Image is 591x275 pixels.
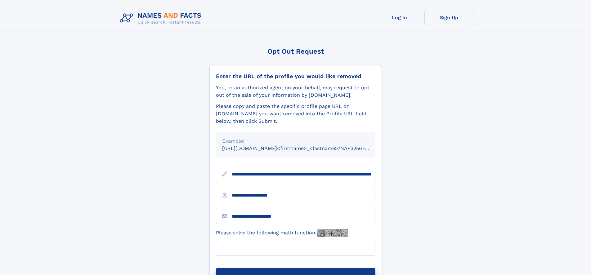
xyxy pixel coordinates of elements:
div: You, or an authorized agent on your behalf, may request to opt-out of the sale of your informatio... [216,84,375,99]
small: [URL][DOMAIN_NAME]<firstname>_<lastname>/NAF325G-xxxxxxxx [222,145,387,151]
label: Please solve the following math function: [216,229,348,237]
img: Logo Names and Facts [117,10,207,27]
div: Please copy and paste the specific profile page URL on [DOMAIN_NAME] you want removed into the Pr... [216,103,375,125]
a: Log In [375,10,424,25]
div: Enter the URL of the profile you would like removed [216,73,375,80]
div: Example: [222,137,369,145]
a: Sign Up [424,10,474,25]
div: Opt Out Request [209,47,382,55]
